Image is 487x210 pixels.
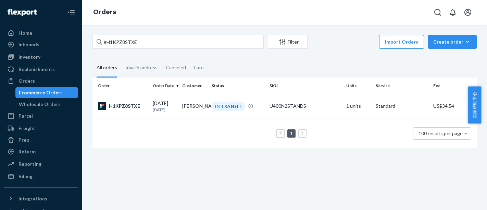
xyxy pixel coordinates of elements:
[344,94,373,118] td: 1 units
[18,113,33,119] div: Parcel
[270,103,341,109] div: U400N2STANDS
[4,146,78,157] a: Returns
[373,78,430,94] th: Service
[379,35,424,49] button: Import Orders
[419,130,463,136] span: 100 results per page
[4,39,78,50] a: Inbounds
[4,75,78,86] a: Orders
[344,78,373,94] th: Units
[64,5,78,19] button: Close Navigation
[18,54,40,60] div: Inventory
[194,59,204,77] div: Late
[18,161,41,167] div: Reporting
[430,94,477,118] td: US$34.54
[289,130,294,136] a: Page 1 is your current page
[461,5,475,19] button: Open account menu
[19,101,61,108] div: Wholesale Orders
[4,123,78,134] a: Freight
[4,159,78,170] a: Reporting
[4,27,78,38] a: Home
[92,35,264,49] input: Search orders
[428,35,477,49] button: Create order
[468,86,481,124] button: 卖家帮助中心
[18,30,32,36] div: Home
[446,5,460,19] button: Open notifications
[18,173,33,180] div: Billing
[8,9,37,16] img: Flexport logo
[4,51,78,62] a: Inventory
[182,83,206,89] div: Customer
[4,110,78,121] a: Parcel
[153,100,177,113] div: [DATE]
[4,64,78,75] a: Replenishments
[4,171,78,182] a: Billing
[4,193,78,204] button: Integrations
[212,102,245,111] div: IN TRANSIT
[92,78,150,94] th: Order
[18,78,35,84] div: Orders
[430,78,477,94] th: Fee
[18,125,35,132] div: Freight
[268,38,307,45] div: Filter
[19,89,63,96] div: Ecommerce Orders
[166,59,186,77] div: Canceled
[88,2,122,22] ol: breadcrumbs
[125,59,158,77] div: Invalid address
[18,148,37,155] div: Returns
[268,35,308,49] button: Filter
[209,78,266,94] th: Status
[267,78,344,94] th: SKU
[93,8,116,16] a: Orders
[431,5,445,19] button: Open Search Box
[153,107,177,113] p: [DATE]
[18,195,47,202] div: Integrations
[4,135,78,145] a: Prep
[18,137,29,143] div: Prep
[18,66,55,73] div: Replenishments
[433,38,472,45] div: Create order
[15,99,78,110] a: Wholesale Orders
[150,78,179,94] th: Order Date
[15,87,78,98] a: Ecommerce Orders
[376,103,428,109] p: Standard
[18,41,39,48] div: Inbounds
[98,102,147,110] div: H1KPZ8STXE
[179,94,209,118] td: [PERSON_NAME]
[97,59,117,78] div: All orders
